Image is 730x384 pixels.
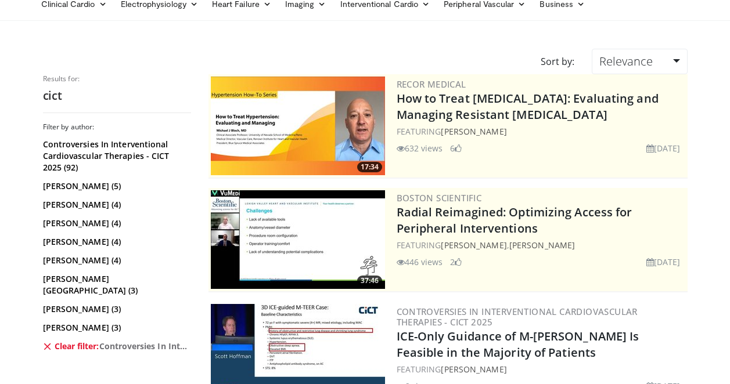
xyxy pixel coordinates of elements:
[211,190,385,289] a: 37:46
[397,204,632,236] a: Radial Reimagined: Optimizing Access for Peripheral Interventions
[592,49,687,74] a: Relevance
[43,74,191,84] p: Results for:
[397,142,443,154] li: 632 views
[43,303,188,315] a: [PERSON_NAME] (3)
[357,162,382,172] span: 17:34
[532,49,583,74] div: Sort by:
[43,322,188,334] a: [PERSON_NAME] (3)
[43,273,188,296] a: [PERSON_NAME] [GEOGRAPHIC_DATA] (3)
[441,364,506,375] a: [PERSON_NAME]
[357,276,382,286] span: 37:46
[43,199,188,211] a: [PERSON_NAME] (4)
[397,239,685,251] div: FEATURING ,
[450,142,462,154] li: 6
[211,190,385,289] img: c038ed19-16d5-403f-b698-1d621e3d3fd1.300x170_q85_crop-smart_upscale.jpg
[43,255,188,266] a: [PERSON_NAME] (4)
[43,218,188,229] a: [PERSON_NAME] (4)
[99,340,188,352] span: Controversies In Interventional Cardiovascular Therapies - CICT 2025
[43,88,191,103] h2: cict
[397,363,685,375] div: FEATURING
[43,180,188,192] a: [PERSON_NAME] (5)
[211,77,385,175] a: 17:34
[441,126,506,137] a: [PERSON_NAME]
[397,306,638,328] a: Controversies in Interventional Cardiovascular Therapies - CICT 2025
[441,240,506,251] a: [PERSON_NAME]
[397,256,443,268] li: 446 views
[397,90,659,122] a: How to Treat [MEDICAL_DATA]: Evaluating and Managing Resistant [MEDICAL_DATA]
[43,139,188,173] a: Controversies In Interventional Cardiovascular Therapies - CICT 2025 (92)
[43,340,188,352] a: Clear filter:Controversies In Interventional Cardiovascular Therapies - CICT 2025
[509,240,575,251] a: [PERSON_NAME]
[450,256,462,268] li: 2
[211,77,385,175] img: 10cbd22e-c1e6-49ff-b90e-4507a8859fc1.jpg.300x170_q85_crop-smart_upscale.jpg
[646,142,681,154] li: [DATE]
[397,192,482,204] a: Boston Scientific
[397,125,685,137] div: FEATURING
[397,78,466,90] a: Recor Medical
[43,122,191,132] h3: Filter by author:
[397,328,639,360] a: ICE-Only Guidance of M-[PERSON_NAME] Is Feasible in the Majority of Patients
[43,236,188,248] a: [PERSON_NAME] (4)
[646,256,681,268] li: [DATE]
[599,53,653,69] span: Relevance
